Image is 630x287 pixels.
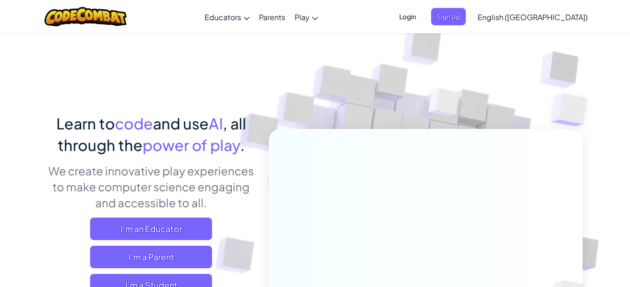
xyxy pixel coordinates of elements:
[205,12,241,22] span: Educators
[90,246,212,268] a: I'm a Parent
[532,70,614,150] img: Overlap cubes
[410,70,478,140] img: Overlap cubes
[478,12,588,22] span: English ([GEOGRAPHIC_DATA])
[115,114,153,133] span: code
[48,163,255,211] p: We create innovative play experiences to make computer science engaging and accessible to all.
[209,114,223,133] span: AI
[45,7,127,26] img: CodeCombat logo
[431,8,466,25] button: Sign Up
[200,4,254,30] a: Educators
[90,218,212,240] a: I'm an Educator
[56,114,115,133] span: Learn to
[290,4,323,30] a: Play
[254,4,290,30] a: Parents
[240,136,245,154] span: .
[394,8,422,25] button: Login
[295,12,310,22] span: Play
[473,4,592,30] a: English ([GEOGRAPHIC_DATA])
[143,136,240,154] span: power of play
[153,114,209,133] span: and use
